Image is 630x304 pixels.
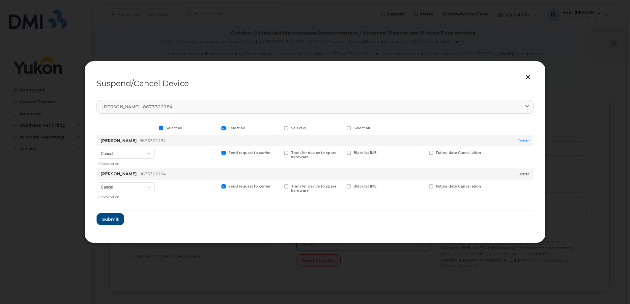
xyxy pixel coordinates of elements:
[97,213,124,225] button: Submit
[291,151,336,159] span: Transfer device to spare hardware
[339,126,342,129] input: Select all
[100,138,137,143] strong: [PERSON_NAME]
[97,100,533,114] a: [PERSON_NAME] - 8673322184
[214,126,217,129] input: Select all
[354,151,378,155] span: Blacklist IMEI
[354,126,370,130] span: Select all
[139,138,166,143] span: 8673322184
[99,159,155,166] div: Choose action
[214,184,217,188] input: Send request to carrier
[100,171,137,176] strong: [PERSON_NAME]
[166,126,182,130] span: Select all
[151,126,154,129] input: Select all
[339,151,342,154] input: Blacklist IMEI
[518,138,530,143] a: Delete
[102,216,119,222] span: Submit
[421,184,424,188] input: Future date Cancellation
[99,192,155,199] div: Choose action
[276,126,279,129] input: Select all
[339,184,342,188] input: Blacklist IMEI
[354,184,378,189] span: Blacklist IMEI
[276,184,279,188] input: Transfer device to spare hardware
[518,171,530,176] a: Delete
[291,126,307,130] span: Select all
[97,80,533,88] div: Suspend/Cancel Device
[102,104,173,110] span: [PERSON_NAME] - 8673322184
[228,126,245,130] span: Select all
[276,151,279,154] input: Transfer device to spare hardware
[228,184,271,189] span: Send request to carrier
[228,151,271,155] span: Send request to carrier
[436,151,481,155] span: Future date Cancellation
[291,184,336,193] span: Transfer device to spare hardware
[436,184,481,189] span: Future date Cancellation
[139,171,166,176] span: 8673322184
[421,151,424,154] input: Future date Cancellation
[214,151,217,154] input: Send request to carrier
